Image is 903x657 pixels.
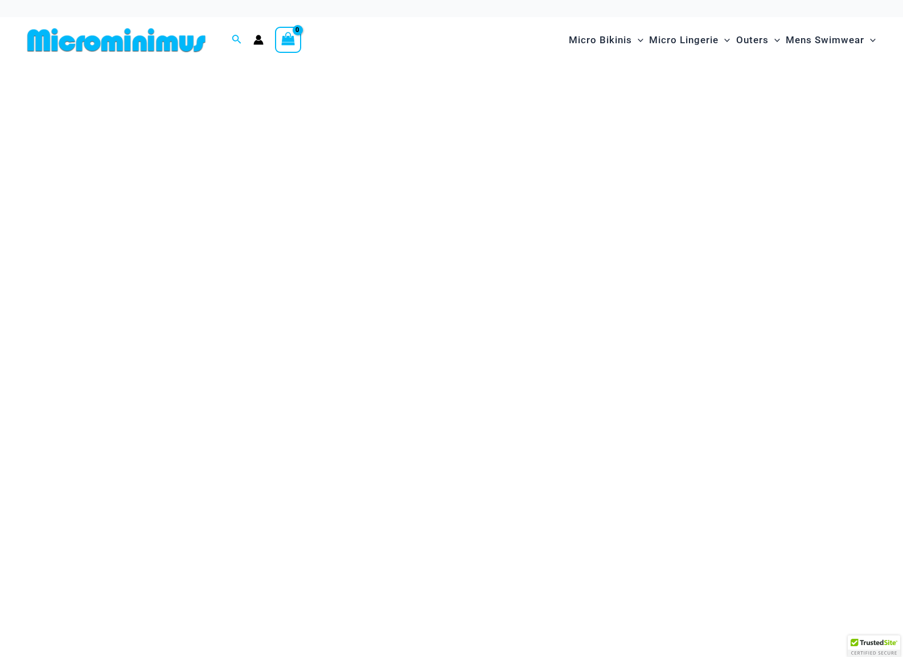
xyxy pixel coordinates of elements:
[569,26,632,55] span: Micro Bikinis
[232,33,242,47] a: Search icon link
[786,26,864,55] span: Mens Swimwear
[564,21,880,59] nav: Site Navigation
[848,635,900,657] div: TrustedSite Certified
[649,26,719,55] span: Micro Lingerie
[275,27,301,53] a: View Shopping Cart, empty
[566,23,646,57] a: Micro BikinisMenu ToggleMenu Toggle
[719,26,730,55] span: Menu Toggle
[864,26,876,55] span: Menu Toggle
[736,26,769,55] span: Outers
[783,23,879,57] a: Mens SwimwearMenu ToggleMenu Toggle
[253,35,264,45] a: Account icon link
[23,27,210,53] img: MM SHOP LOGO FLAT
[632,26,643,55] span: Menu Toggle
[769,26,780,55] span: Menu Toggle
[733,23,783,57] a: OutersMenu ToggleMenu Toggle
[646,23,733,57] a: Micro LingerieMenu ToggleMenu Toggle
